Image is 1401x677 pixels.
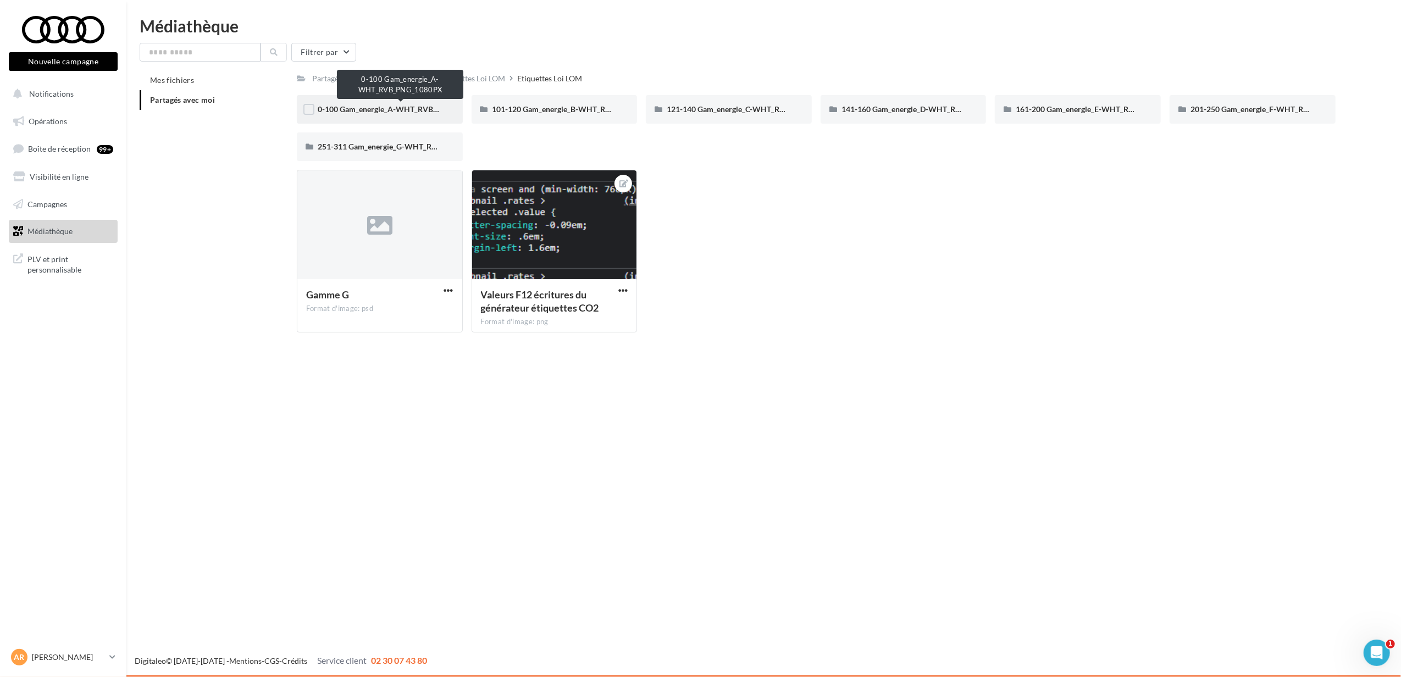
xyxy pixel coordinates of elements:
a: Mentions [229,656,262,665]
span: Service client [317,655,367,665]
span: Boîte de réception [28,144,91,153]
div: Médiathèque [140,18,1388,34]
a: Crédits [282,656,307,665]
span: © [DATE]-[DATE] - - - [135,656,427,665]
span: 101-120 Gam_energie_B-WHT_RVB_PNG_1080PX [492,104,667,114]
a: Visibilité en ligne [7,165,120,188]
a: Digitaleo [135,656,166,665]
div: Etiquettes Loi LOM [517,73,582,84]
div: Etiquettes Loi LOM [440,73,505,84]
div: 99+ [97,145,113,154]
a: Campagnes [7,193,120,216]
span: Opérations [29,116,67,126]
span: Visibilité en ligne [30,172,88,181]
span: Campagnes [27,199,67,208]
button: Nouvelle campagne [9,52,118,71]
a: Médiathèque [7,220,120,243]
span: PLV et print personnalisable [27,252,113,275]
span: 121-140 Gam_energie_C-WHT_RVB_PNG_1080PX [667,104,841,114]
span: Médiathèque [27,226,73,236]
span: 0-100 Gam_energie_A-WHT_RVB_PNG_1080PX [318,104,484,114]
span: 141-160 Gam_energie_D-WHT_RVB_PNG_1080PX [841,104,1017,114]
span: Gamme G [306,288,349,301]
span: Mes fichiers [150,75,194,85]
a: Opérations [7,110,120,133]
a: CGS [264,656,279,665]
div: Format d'image: png [481,317,628,327]
span: 1 [1386,640,1395,648]
span: 161-200 Gam_energie_E-WHT_RVB_PNG_1080PX [1016,104,1190,114]
span: Partagés avec moi [150,95,215,104]
p: [PERSON_NAME] [32,652,105,663]
a: Boîte de réception99+ [7,137,120,160]
span: 02 30 07 43 80 [371,655,427,665]
a: AR [PERSON_NAME] [9,647,118,668]
iframe: Intercom live chat [1364,640,1390,666]
span: AR [14,652,25,663]
span: Valeurs F12 écritures du générateur étiquettes CO2 [481,288,599,314]
button: Filtrer par [291,43,356,62]
span: Notifications [29,89,74,98]
div: Partagés avec moi [312,73,374,84]
div: 0-100 Gam_energie_A-WHT_RVB_PNG_1080PX [337,70,463,99]
button: Notifications [7,82,115,106]
span: 201-250 Gam_energie_F-WHT_RVB_PNG_1080PX [1190,104,1365,114]
div: Format d'image: psd [306,304,453,314]
span: 251-311 Gam_energie_G-WHT_RVB_PNG_1080PX [318,142,493,151]
a: PLV et print personnalisable [7,247,120,280]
